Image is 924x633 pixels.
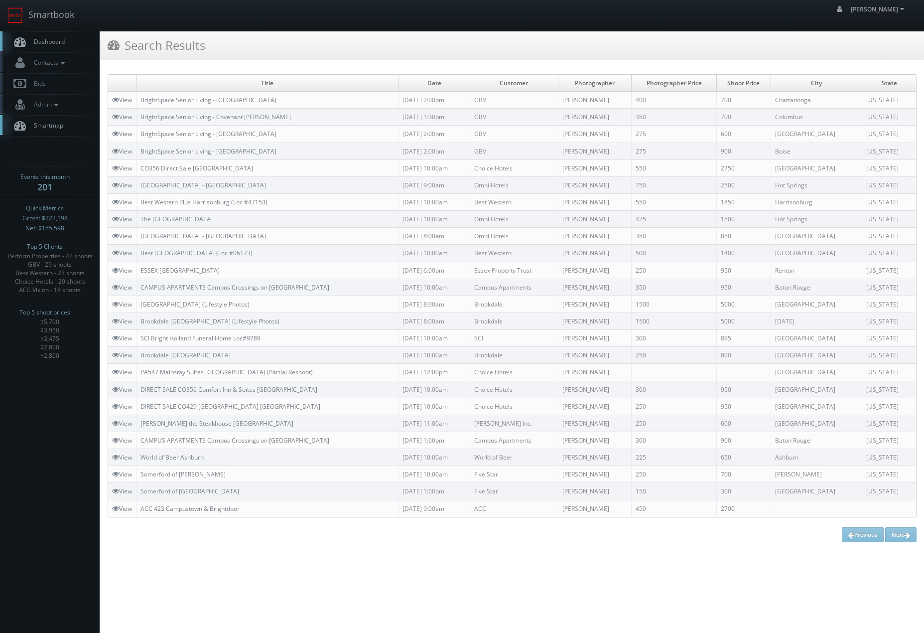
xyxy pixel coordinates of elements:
[771,364,862,381] td: [GEOGRAPHIC_DATA]
[771,347,862,364] td: [GEOGRAPHIC_DATA]
[140,164,253,172] a: CO356 Direct Sale [GEOGRAPHIC_DATA]
[398,330,470,347] td: [DATE] 10:00am
[112,317,132,325] a: View
[771,381,862,398] td: [GEOGRAPHIC_DATA]
[558,398,632,415] td: [PERSON_NAME]
[470,228,558,245] td: Omni Hotels
[29,58,67,67] span: Contacts
[771,262,862,279] td: Renton
[716,245,771,262] td: 1400
[470,347,558,364] td: Brookdale
[771,245,862,262] td: [GEOGRAPHIC_DATA]
[771,159,862,176] td: [GEOGRAPHIC_DATA]
[632,483,716,500] td: 150
[862,415,916,432] td: [US_STATE]
[140,368,313,376] a: PA547 Mainstay Suites [GEOGRAPHIC_DATA] (Partial Reshoot)
[140,130,276,138] a: BrightSpace Senior Living - [GEOGRAPHIC_DATA]
[398,415,470,432] td: [DATE] 11:00am
[716,92,771,109] td: 700
[398,364,470,381] td: [DATE] 12:00pm
[632,245,716,262] td: 500
[558,296,632,313] td: [PERSON_NAME]
[771,92,862,109] td: Chattanooga
[632,449,716,466] td: 225
[470,364,558,381] td: Choice Hotels
[716,193,771,210] td: 1850
[771,432,862,449] td: Baton Rouge
[558,126,632,143] td: [PERSON_NAME]
[632,432,716,449] td: 300
[862,143,916,159] td: [US_STATE]
[558,381,632,398] td: [PERSON_NAME]
[140,402,320,411] a: DIRECT SALE CO429 [GEOGRAPHIC_DATA] [GEOGRAPHIC_DATA]
[558,364,632,381] td: [PERSON_NAME]
[716,483,771,500] td: 300
[862,313,916,329] td: [US_STATE]
[22,213,68,223] span: Gross: $222,198
[632,143,716,159] td: 275
[140,181,266,189] a: [GEOGRAPHIC_DATA] - [GEOGRAPHIC_DATA]
[771,296,862,313] td: [GEOGRAPHIC_DATA]
[716,126,771,143] td: 600
[716,296,771,313] td: 5000
[558,279,632,296] td: [PERSON_NAME]
[470,381,558,398] td: Choice Hotels
[398,483,470,500] td: [DATE] 1:00pm
[140,351,231,359] a: Brookdale [GEOGRAPHIC_DATA]
[29,37,65,46] span: Dashboard
[470,126,558,143] td: GBV
[558,262,632,279] td: [PERSON_NAME]
[716,449,771,466] td: 650
[470,279,558,296] td: Campus Apartments
[716,159,771,176] td: 2750
[862,398,916,415] td: [US_STATE]
[112,113,132,121] a: View
[632,415,716,432] td: 250
[716,228,771,245] td: 850
[771,75,862,92] td: City
[632,193,716,210] td: 550
[862,347,916,364] td: [US_STATE]
[140,487,239,495] a: Somerford of [GEOGRAPHIC_DATA]
[771,313,862,329] td: [DATE]
[140,266,220,275] a: ESSEX [GEOGRAPHIC_DATA]
[112,334,132,342] a: View
[558,245,632,262] td: [PERSON_NAME]
[20,172,70,182] span: Events this month
[862,466,916,483] td: [US_STATE]
[632,313,716,329] td: 1500
[771,466,862,483] td: [PERSON_NAME]
[862,296,916,313] td: [US_STATE]
[140,147,276,156] a: BrightSpace Senior Living - [GEOGRAPHIC_DATA]
[140,283,329,292] a: CAMPUS APARTMENTS Campus Crossings on [GEOGRAPHIC_DATA]
[632,381,716,398] td: 300
[862,245,916,262] td: [US_STATE]
[470,245,558,262] td: Best Western
[112,130,132,138] a: View
[398,245,470,262] td: [DATE] 10:00am
[716,415,771,432] td: 600
[112,487,132,495] a: View
[29,100,61,109] span: Admin
[716,313,771,329] td: 5000
[140,419,293,428] a: [PERSON_NAME] the Steakhouse [GEOGRAPHIC_DATA]
[398,143,470,159] td: [DATE] 2:00pm
[398,159,470,176] td: [DATE] 10:00am
[112,96,132,104] a: View
[771,176,862,193] td: Hot Springs
[470,211,558,228] td: Omni Hotels
[112,351,132,359] a: View
[112,504,132,513] a: View
[398,279,470,296] td: [DATE] 10:00am
[398,432,470,449] td: [DATE] 1:00pm
[470,92,558,109] td: GBV
[632,228,716,245] td: 350
[398,176,470,193] td: [DATE] 9:00am
[862,364,916,381] td: [US_STATE]
[140,113,291,121] a: BrightSpace Senior Living - Covenant [PERSON_NAME]
[140,232,266,240] a: [GEOGRAPHIC_DATA] - [GEOGRAPHIC_DATA]
[558,109,632,126] td: [PERSON_NAME]
[632,75,716,92] td: Photographer Price
[112,419,132,428] a: View
[558,500,632,517] td: [PERSON_NAME]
